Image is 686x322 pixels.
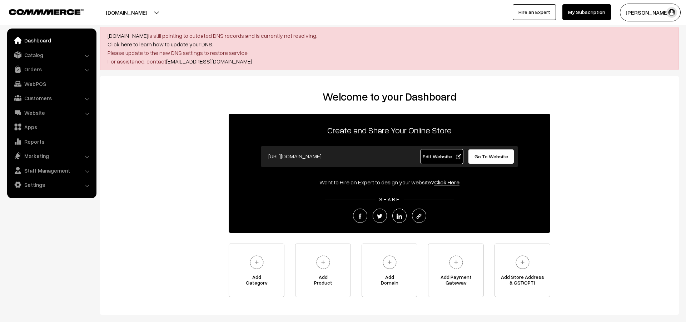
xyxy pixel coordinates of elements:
a: Click Here [434,179,459,186]
a: Edit Website [420,149,464,164]
img: plus.svg [513,252,532,272]
a: Add Store Address& GST(OPT) [494,244,550,297]
img: plus.svg [446,252,466,272]
a: AddDomain [362,244,417,297]
p: Create and Share Your Online Store [229,124,550,137]
h2: Welcome to your Dashboard [107,90,672,103]
span: Add Product [295,274,351,288]
img: plus.svg [380,252,399,272]
a: Dashboard [9,34,94,47]
a: WebPOS [9,77,94,90]
a: Apps [9,121,94,133]
a: Add PaymentGateway [428,244,484,297]
span: Add Payment Gateway [428,274,483,288]
a: [DOMAIN_NAME] [108,32,148,39]
div: is still pointing to outdated DNS records and is currently not resolving. Please update to the ne... [100,27,679,70]
img: user [666,7,677,18]
a: Catalog [9,48,94,61]
a: Settings [9,178,94,191]
button: [PERSON_NAME] [620,4,681,21]
div: Want to Hire an Expert to design your website? [229,178,550,186]
a: Click here to learn how to update your DNS. [108,41,213,48]
a: My Subscription [562,4,611,20]
a: Website [9,106,94,119]
a: Marketing [9,149,94,162]
button: [DOMAIN_NAME] [81,4,172,21]
span: Add Category [229,274,284,288]
a: Orders [9,63,94,76]
a: Reports [9,135,94,148]
span: Go To Website [474,153,508,159]
a: COMMMERCE [9,7,71,16]
span: Add Store Address & GST(OPT) [495,274,550,288]
span: SHARE [376,196,404,202]
a: Hire an Expert [513,4,556,20]
a: AddProduct [295,244,351,297]
span: Add Domain [362,274,417,288]
a: Staff Management [9,164,94,177]
img: plus.svg [313,252,333,272]
a: AddCategory [229,244,284,297]
img: COMMMERCE [9,9,84,15]
a: Go To Website [468,149,514,164]
a: Customers [9,92,94,104]
span: Edit Website [423,153,461,159]
a: [EMAIL_ADDRESS][DOMAIN_NAME] [166,58,252,65]
img: plus.svg [247,252,267,272]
